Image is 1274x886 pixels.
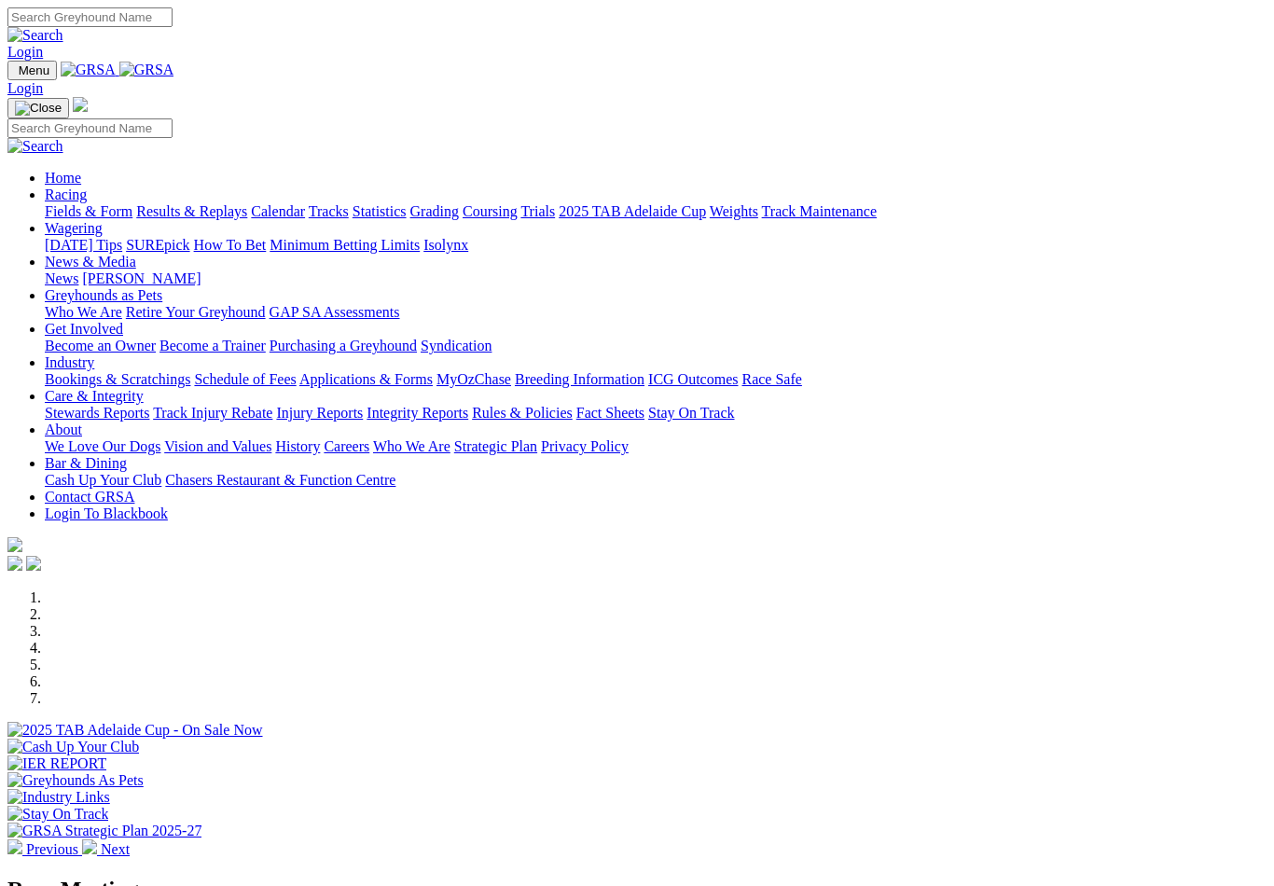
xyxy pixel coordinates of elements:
[82,841,130,857] a: Next
[45,203,132,219] a: Fields & Form
[45,254,136,270] a: News & Media
[7,722,263,739] img: 2025 TAB Adelaide Cup - On Sale Now
[45,388,144,404] a: Care & Integrity
[762,203,877,219] a: Track Maintenance
[367,405,468,421] a: Integrity Reports
[7,823,201,839] img: GRSA Strategic Plan 2025-27
[45,489,134,505] a: Contact GRSA
[710,203,758,219] a: Weights
[436,371,511,387] a: MyOzChase
[194,237,267,253] a: How To Bet
[648,371,738,387] a: ICG Outcomes
[126,304,266,320] a: Retire Your Greyhound
[45,187,87,202] a: Racing
[270,338,417,353] a: Purchasing a Greyhound
[275,438,320,454] a: History
[61,62,116,78] img: GRSA
[299,371,433,387] a: Applications & Forms
[45,304,1267,321] div: Greyhounds as Pets
[454,438,537,454] a: Strategic Plan
[101,841,130,857] span: Next
[45,371,190,387] a: Bookings & Scratchings
[45,170,81,186] a: Home
[164,438,271,454] a: Vision and Values
[45,338,156,353] a: Become an Owner
[7,98,69,118] button: Toggle navigation
[7,839,22,854] img: chevron-left-pager-white.svg
[165,472,395,488] a: Chasers Restaurant & Function Centre
[324,438,369,454] a: Careers
[648,405,734,421] a: Stay On Track
[7,118,173,138] input: Search
[45,287,162,303] a: Greyhounds as Pets
[309,203,349,219] a: Tracks
[421,338,492,353] a: Syndication
[45,270,1267,287] div: News & Media
[270,237,420,253] a: Minimum Betting Limits
[7,7,173,27] input: Search
[353,203,407,219] a: Statistics
[463,203,518,219] a: Coursing
[194,371,296,387] a: Schedule of Fees
[45,438,160,454] a: We Love Our Dogs
[270,304,400,320] a: GAP SA Assessments
[7,772,144,789] img: Greyhounds As Pets
[19,63,49,77] span: Menu
[45,237,122,253] a: [DATE] Tips
[7,556,22,571] img: facebook.svg
[45,237,1267,254] div: Wagering
[7,841,82,857] a: Previous
[45,438,1267,455] div: About
[45,203,1267,220] div: Racing
[45,220,103,236] a: Wagering
[520,203,555,219] a: Trials
[45,270,78,286] a: News
[7,61,57,80] button: Toggle navigation
[7,739,139,755] img: Cash Up Your Club
[26,841,78,857] span: Previous
[73,97,88,112] img: logo-grsa-white.png
[515,371,644,387] a: Breeding Information
[45,354,94,370] a: Industry
[45,338,1267,354] div: Get Involved
[153,405,272,421] a: Track Injury Rebate
[251,203,305,219] a: Calendar
[82,270,201,286] a: [PERSON_NAME]
[136,203,247,219] a: Results & Replays
[45,371,1267,388] div: Industry
[276,405,363,421] a: Injury Reports
[373,438,450,454] a: Who We Are
[45,304,122,320] a: Who We Are
[541,438,629,454] a: Privacy Policy
[15,101,62,116] img: Close
[7,755,106,772] img: IER REPORT
[423,237,468,253] a: Isolynx
[7,806,108,823] img: Stay On Track
[45,422,82,437] a: About
[45,472,1267,489] div: Bar & Dining
[472,405,573,421] a: Rules & Policies
[159,338,266,353] a: Become a Trainer
[7,80,43,96] a: Login
[576,405,644,421] a: Fact Sheets
[26,556,41,571] img: twitter.svg
[7,789,110,806] img: Industry Links
[126,237,189,253] a: SUREpick
[410,203,459,219] a: Grading
[7,44,43,60] a: Login
[45,405,1267,422] div: Care & Integrity
[45,321,123,337] a: Get Involved
[45,455,127,471] a: Bar & Dining
[82,839,97,854] img: chevron-right-pager-white.svg
[119,62,174,78] img: GRSA
[45,472,161,488] a: Cash Up Your Club
[45,405,149,421] a: Stewards Reports
[7,27,63,44] img: Search
[559,203,706,219] a: 2025 TAB Adelaide Cup
[45,505,168,521] a: Login To Blackbook
[741,371,801,387] a: Race Safe
[7,138,63,155] img: Search
[7,537,22,552] img: logo-grsa-white.png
